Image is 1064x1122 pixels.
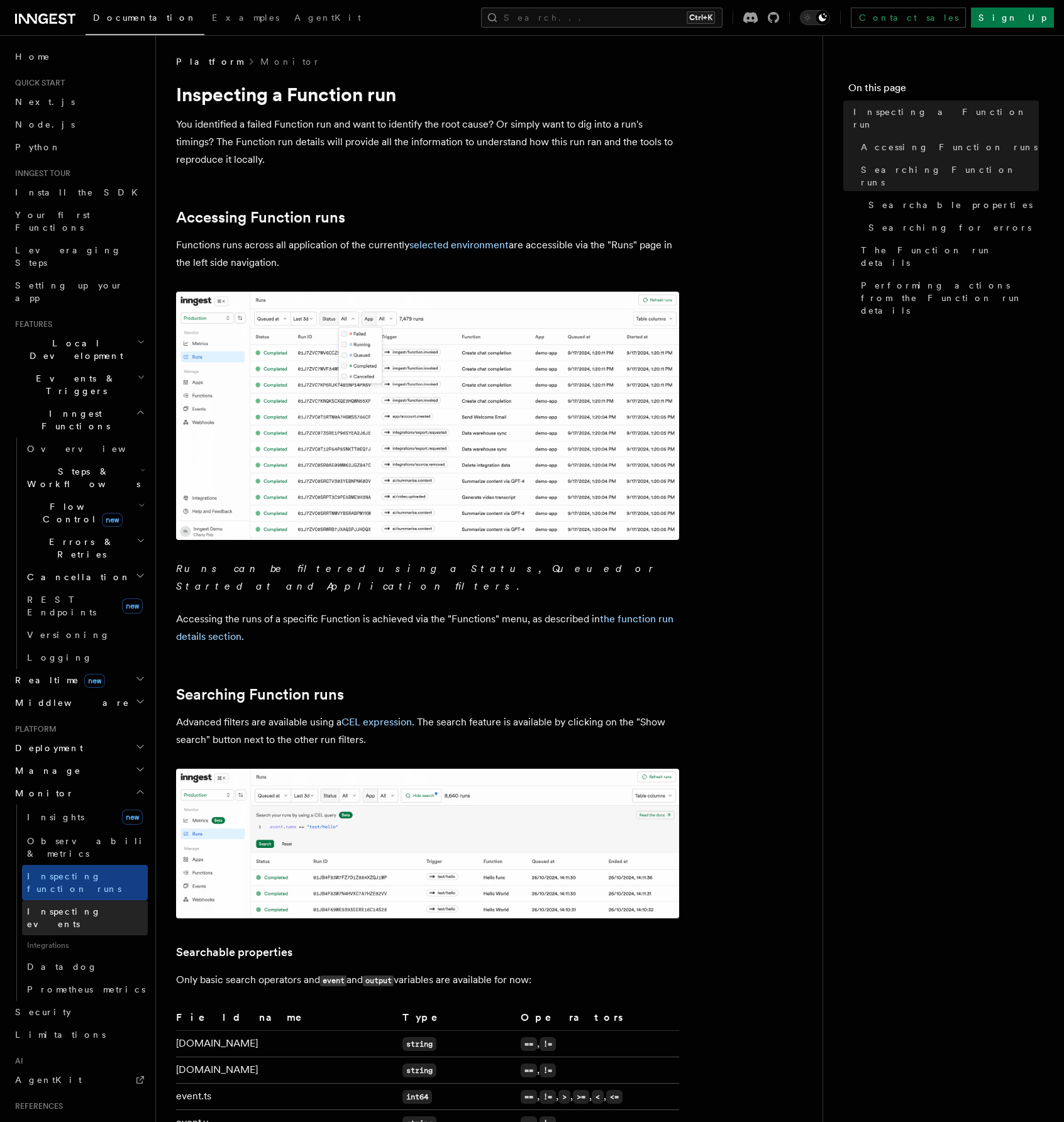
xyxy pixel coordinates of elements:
td: , [516,1057,679,1084]
a: Inspecting function runs [22,865,148,900]
a: Accessing Function runs [176,209,345,226]
code: == [521,1064,537,1077]
span: Inspecting a Function run [853,106,1039,131]
span: Setting up your app [15,280,123,303]
a: Node.js [10,113,148,136]
a: Limitations [10,1023,148,1046]
span: new [84,674,105,688]
a: Searching Function runs [856,158,1039,194]
a: CEL expression [341,716,412,728]
span: Install the SDK [15,187,145,197]
div: Inngest Functions [10,437,148,669]
code: <= [606,1090,623,1104]
a: selected environment [409,239,509,251]
span: new [122,598,143,613]
button: Errors & Retries [22,531,148,566]
span: REST Endpoints [27,595,96,617]
span: Cancellation [22,571,131,583]
td: event.ts [176,1084,397,1110]
p: You identified a failed Function run and want to identify the root cause? Or simply want to dig i... [176,116,679,168]
a: Accessing Function runs [856,136,1039,158]
button: Inngest Functions [10,402,148,437]
span: AgentKit [294,13,361,23]
a: Overview [22,437,148,460]
span: Inspecting function runs [27,871,121,894]
a: Observability & metrics [22,830,148,865]
span: AgentKit [15,1075,82,1085]
span: Middleware [10,696,130,709]
span: AI [10,1056,23,1066]
a: Searching for errors [863,216,1039,239]
a: Performing actions from the Function run details [856,274,1039,322]
span: Integrations [22,935,148,955]
a: Setting up your app [10,274,148,309]
a: Insightsnew [22,805,148,830]
span: Documentation [93,13,197,23]
a: the function run details section [176,613,673,642]
span: Your first Functions [15,210,90,233]
span: Steps & Workflows [22,465,140,490]
span: Leveraging Steps [15,245,121,268]
code: string [402,1037,436,1051]
button: Toggle dark mode [800,10,830,25]
button: Steps & Workflows [22,460,148,495]
code: int64 [402,1090,432,1104]
a: Monitor [260,55,320,68]
a: Inspecting a Function run [848,101,1039,136]
span: Accessing Function runs [861,141,1038,153]
span: Inngest Functions [10,407,136,432]
span: Performing actions from the Function run details [861,279,1039,317]
span: Searching for errors [868,221,1031,234]
span: Quick start [10,78,65,88]
span: Datadog [27,962,97,972]
a: Logging [22,646,148,669]
h4: On this page [848,80,1039,101]
a: Python [10,136,148,158]
th: Type [397,1009,516,1031]
a: Next.js [10,91,148,113]
span: Monitor [10,787,74,800]
td: , , , , , [516,1084,679,1110]
span: Home [15,50,50,63]
span: Versioning [27,630,110,640]
code: string [402,1064,436,1077]
kbd: Ctrl+K [687,11,715,24]
p: Functions runs across all application of the currently are accessible via the "Runs" page in the ... [176,236,679,272]
span: Events & Triggers [10,372,137,397]
td: [DOMAIN_NAME] [176,1031,397,1057]
button: Realtimenew [10,669,148,691]
span: Platform [10,724,57,734]
img: The runs list features an advance search feature that filters results using a CEL query. [176,769,679,919]
span: Inngest tour [10,168,70,179]
span: Limitations [15,1030,106,1040]
code: == [521,1090,537,1104]
span: Next.js [15,97,75,107]
span: Logging [27,652,92,663]
a: Searching Function runs [176,686,344,703]
em: Runs can be filtered using a Status, Queued or Started at and Application filters. [176,563,658,592]
span: Inspecting events [27,906,101,929]
td: , [516,1031,679,1057]
code: < [592,1090,604,1104]
button: Middleware [10,691,148,714]
code: output [363,976,394,986]
span: Observability & metrics [27,836,157,859]
th: Field name [176,1009,397,1031]
span: Local Development [10,337,137,362]
span: Realtime [10,674,105,686]
button: Search...Ctrl+K [481,8,723,28]
code: > [558,1090,570,1104]
a: Your first Functions [10,204,148,239]
span: Platform [176,55,243,68]
code: >= [573,1090,589,1104]
span: new [102,513,123,527]
button: Flow Controlnew [22,495,148,531]
code: != [540,1037,556,1051]
a: Security [10,1001,148,1023]
span: Flow Control [22,500,138,525]
a: Searchable properties [863,194,1039,216]
p: Only basic search operators and and variables are available for now: [176,971,679,989]
a: Datadog [22,955,148,978]
a: Examples [204,4,287,34]
span: Security [15,1007,71,1017]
